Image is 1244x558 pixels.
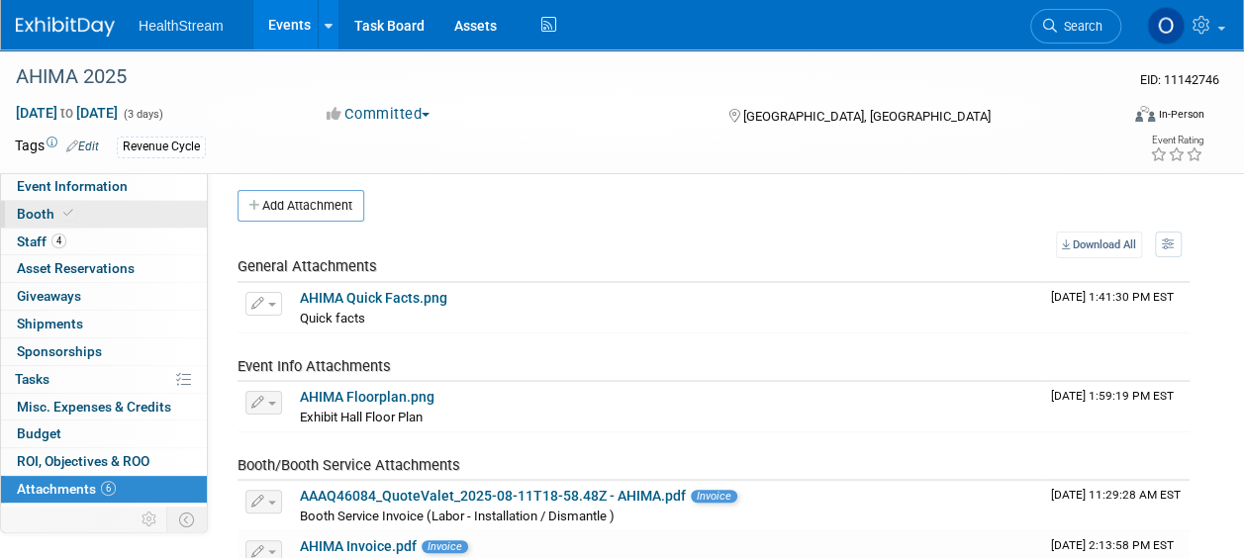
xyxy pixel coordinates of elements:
[1,338,207,365] a: Sponsorships
[1,394,207,420] a: Misc. Expenses & Credits
[9,59,1102,95] div: AHIMA 2025
[1056,232,1142,258] a: Download All
[101,481,116,496] span: 6
[1,201,207,228] a: Booth
[63,208,73,219] i: Booth reservation complete
[15,136,99,158] td: Tags
[1,366,207,393] a: Tasks
[1,229,207,255] a: Staff4
[167,507,208,532] td: Toggle Event Tabs
[17,453,149,469] span: ROI, Objectives & ROO
[320,104,437,125] button: Committed
[1,173,207,200] a: Event Information
[122,108,163,121] span: (3 days)
[743,109,991,124] span: [GEOGRAPHIC_DATA], [GEOGRAPHIC_DATA]
[1,283,207,310] a: Giveaways
[1051,389,1174,403] span: Upload Timestamp
[17,343,102,359] span: Sponsorships
[691,490,737,503] span: Invoice
[1147,7,1185,45] img: Olivia Christopher
[1051,290,1174,304] span: Upload Timestamp
[17,481,116,497] span: Attachments
[15,104,119,122] span: [DATE] [DATE]
[238,456,460,474] span: Booth/Booth Service Attachments
[133,507,167,532] td: Personalize Event Tab Strip
[139,18,224,34] span: HealthStream
[300,538,417,554] a: AHIMA Invoice.pdf
[1158,107,1204,122] div: In-Person
[300,389,434,405] a: AHIMA Floorplan.png
[1140,72,1219,87] span: Event ID: 11142746
[1031,103,1204,133] div: Event Format
[15,371,49,387] span: Tasks
[1,311,207,337] a: Shipments
[300,290,447,306] a: AHIMA Quick Facts.png
[57,105,76,121] span: to
[238,257,377,275] span: General Attachments
[1051,488,1181,502] span: Upload Timestamp
[1,448,207,475] a: ROI, Objectives & ROO
[238,190,364,222] button: Add Attachment
[117,137,206,157] div: Revenue Cycle
[422,540,468,553] span: Invoice
[300,410,423,424] span: Exhibit Hall Floor Plan
[1,255,207,282] a: Asset Reservations
[17,178,128,194] span: Event Information
[17,206,77,222] span: Booth
[1043,283,1190,332] td: Upload Timestamp
[1150,136,1203,145] div: Event Rating
[1043,382,1190,431] td: Upload Timestamp
[1,476,207,503] a: Attachments6
[17,260,135,276] span: Asset Reservations
[66,139,99,153] a: Edit
[300,509,615,523] span: Booth Service Invoice (Labor - Installation / Dismantle )
[238,357,391,375] span: Event Info Attachments
[1030,9,1121,44] a: Search
[1051,538,1174,552] span: Upload Timestamp
[1057,19,1102,34] span: Search
[17,233,66,249] span: Staff
[1,420,207,447] a: Budget
[17,399,171,415] span: Misc. Expenses & Credits
[17,288,81,304] span: Giveaways
[300,311,365,325] span: Quick facts
[51,233,66,248] span: 4
[16,17,115,37] img: ExhibitDay
[1043,481,1190,530] td: Upload Timestamp
[17,425,61,441] span: Budget
[17,316,83,331] span: Shipments
[300,488,686,504] a: AAAQ46084_QuoteValet_2025-08-11T18-58.48Z - AHIMA.pdf
[1135,106,1155,122] img: Format-Inperson.png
